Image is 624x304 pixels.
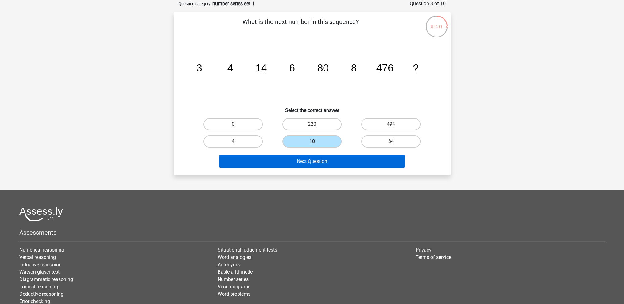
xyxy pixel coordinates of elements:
small: Question category: [179,2,211,6]
tspan: ? [413,62,419,74]
tspan: 6 [289,62,295,74]
a: Number series [218,276,249,282]
a: Logical reasoning [19,284,58,290]
a: Basic arithmetic [218,269,253,275]
label: 10 [282,135,342,148]
label: 4 [203,135,263,148]
label: 494 [361,118,421,130]
a: Verbal reasoning [19,254,56,260]
tspan: 3 [196,62,202,74]
a: Terms of service [416,254,451,260]
tspan: 4 [227,62,233,74]
tspan: 8 [351,62,357,74]
h6: Select the correct answer [184,102,441,113]
p: What is the next number in this sequence? [184,17,418,36]
tspan: 476 [376,62,393,74]
label: 0 [203,118,263,130]
a: Inductive reasoning [19,262,62,267]
a: Numerical reasoning [19,247,64,253]
a: Antonyms [218,262,240,267]
a: Situational judgement tests [218,247,277,253]
a: Word problems [218,291,250,297]
a: Venn diagrams [218,284,250,290]
img: Assessly logo [19,207,63,221]
strong: number series set 1 [212,1,254,6]
tspan: 80 [317,62,328,74]
a: Diagrammatic reasoning [19,276,73,282]
a: Word analogies [218,254,251,260]
a: Deductive reasoning [19,291,64,297]
tspan: 14 [255,62,267,74]
h5: Assessments [19,229,605,236]
label: 220 [282,118,342,130]
a: Privacy [416,247,432,253]
a: Watson glaser test [19,269,60,275]
label: 84 [361,135,421,148]
button: Next Question [219,155,405,168]
div: 01:31 [425,15,448,30]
